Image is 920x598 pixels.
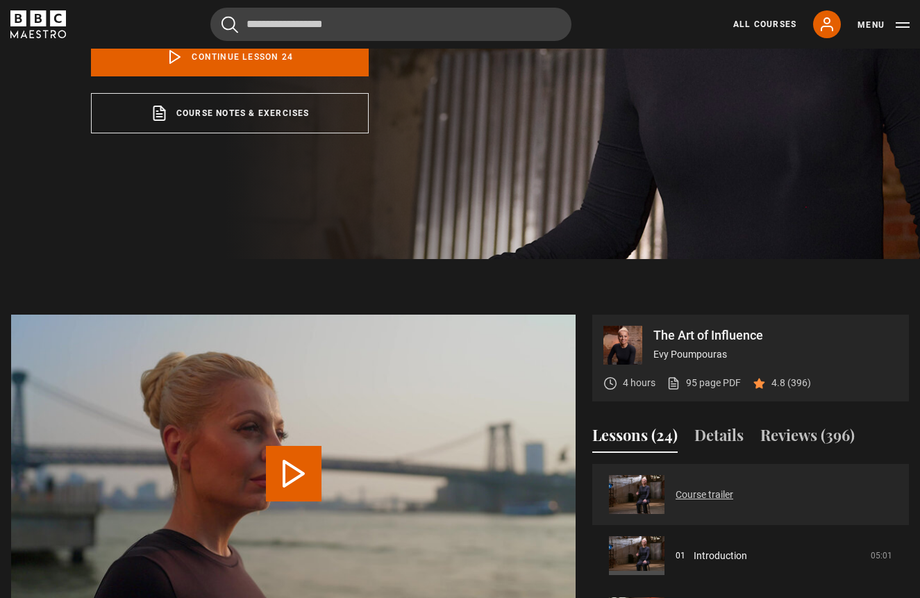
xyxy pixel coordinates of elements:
p: 4 hours [623,376,655,390]
input: Search [210,8,571,41]
a: Course notes & exercises [91,93,369,133]
button: Toggle navigation [858,18,910,32]
p: 4.8 (396) [771,376,811,390]
a: All Courses [733,18,796,31]
button: Submit the search query [221,16,238,33]
a: Course trailer [676,488,733,502]
p: Evy Poumpouras [653,347,898,362]
button: Play Lesson Conclusion [266,446,321,501]
button: Details [694,424,744,453]
a: 95 page PDF [667,376,741,390]
svg: BBC Maestro [10,10,66,38]
a: Introduction [694,549,747,563]
p: The Art of Influence [653,329,898,342]
button: Reviews (396) [760,424,855,453]
button: Lessons (24) [592,424,678,453]
a: Continue lesson 24 [91,38,369,76]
